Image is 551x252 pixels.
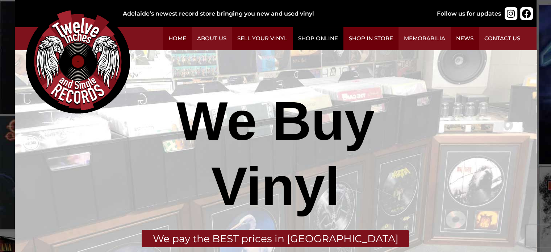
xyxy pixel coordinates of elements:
[398,27,451,50] a: Memorabilia
[163,27,192,50] a: Home
[479,27,526,50] a: Contact Us
[343,27,398,50] a: Shop in Store
[437,9,501,18] div: Follow us for updates
[192,27,232,50] a: About Us
[123,9,413,18] div: Adelaide’s newest record store bringing you new and used vinyl
[142,230,409,247] div: We pay the BEST prices in [GEOGRAPHIC_DATA]
[115,88,435,219] div: We Buy Vinyl
[451,27,479,50] a: News
[232,27,293,50] a: Sell Your Vinyl
[293,27,343,50] a: Shop Online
